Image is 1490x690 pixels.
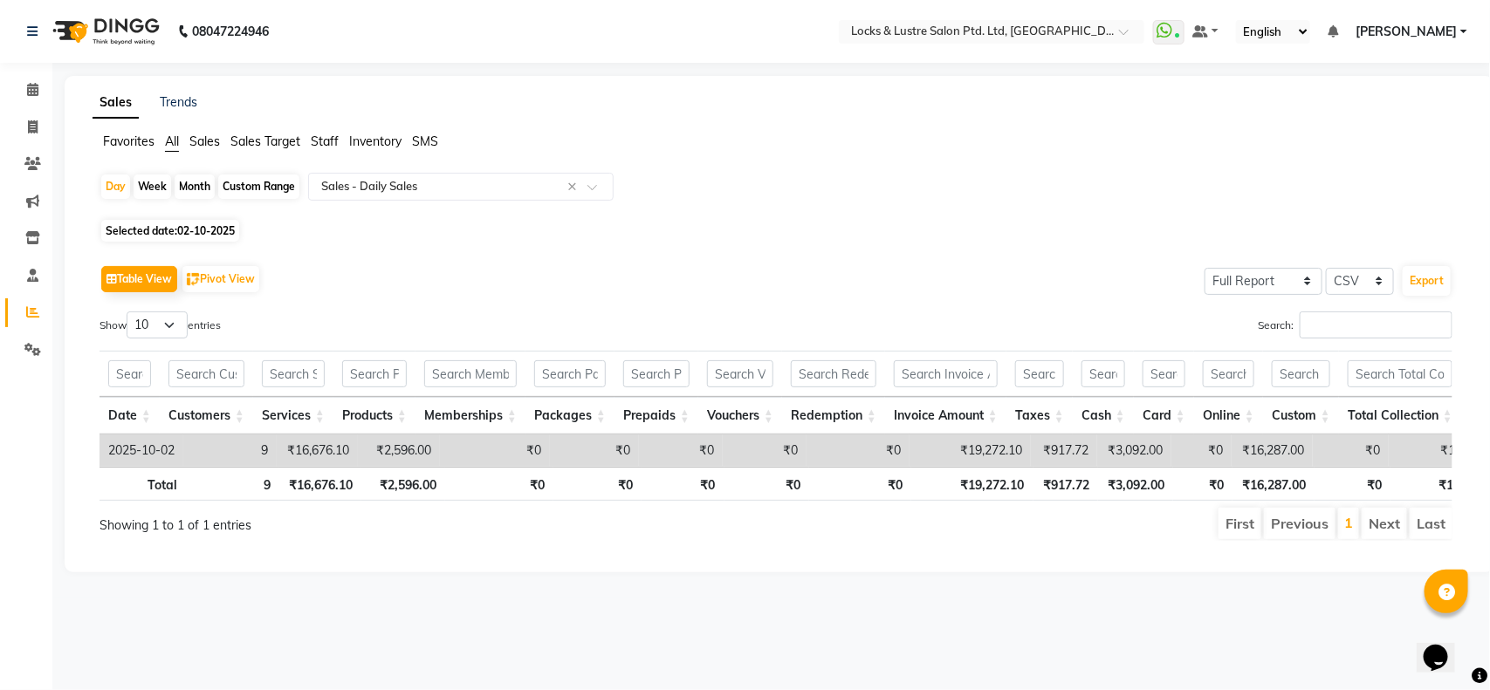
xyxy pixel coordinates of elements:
[639,434,723,467] td: ₹0
[160,94,197,110] a: Trends
[101,174,130,199] div: Day
[192,7,269,56] b: 08047224946
[911,467,1033,501] th: ₹19,272.10
[525,397,615,434] th: Packages: activate to sort column ascending
[1081,360,1125,387] input: Search Cash
[358,434,440,467] td: ₹2,596.00
[1194,397,1263,434] th: Online: activate to sort column ascending
[1232,434,1313,467] td: ₹16,287.00
[1031,434,1097,467] td: ₹917.72
[1006,397,1073,434] th: Taxes: activate to sort column ascending
[1300,311,1452,338] input: Search:
[1098,467,1173,501] th: ₹3,092.00
[230,133,300,149] span: Sales Target
[108,360,151,387] input: Search Date
[424,360,517,387] input: Search Memberships
[100,467,186,501] th: Total
[791,360,876,387] input: Search Redemption
[615,397,698,434] th: Prepaids: activate to sort column ascending
[311,133,339,149] span: Staff
[1015,360,1064,387] input: Search Taxes
[183,434,277,467] td: 9
[707,360,773,387] input: Search Vouchers
[262,360,325,387] input: Search Services
[1417,620,1473,673] iframe: chat widget
[885,397,1006,434] th: Invoice Amount: activate to sort column ascending
[168,360,244,387] input: Search Customers
[93,87,139,119] a: Sales
[910,434,1031,467] td: ₹19,272.10
[100,506,648,535] div: Showing 1 to 1 of 1 entries
[100,311,221,338] label: Show entries
[103,133,154,149] span: Favorites
[415,397,525,434] th: Memberships: activate to sort column ascending
[782,397,885,434] th: Redemption: activate to sort column ascending
[698,397,782,434] th: Vouchers: activate to sort column ascending
[186,467,279,501] th: 9
[160,397,253,434] th: Customers: activate to sort column ascending
[45,7,164,56] img: logo
[1143,360,1185,387] input: Search Card
[361,467,444,501] th: ₹2,596.00
[1171,434,1232,467] td: ₹0
[550,434,639,467] td: ₹0
[534,360,606,387] input: Search Packages
[218,174,299,199] div: Custom Range
[1272,360,1330,387] input: Search Custom
[724,467,809,501] th: ₹0
[189,133,220,149] span: Sales
[567,178,582,196] span: Clear all
[807,434,910,467] td: ₹0
[1173,467,1233,501] th: ₹0
[1134,397,1194,434] th: Card: activate to sort column ascending
[623,360,690,387] input: Search Prepaids
[1073,397,1134,434] th: Cash: activate to sort column ascending
[1263,397,1339,434] th: Custom: activate to sort column ascending
[1356,23,1457,41] span: [PERSON_NAME]
[1403,266,1451,296] button: Export
[1339,397,1461,434] th: Total Collection: activate to sort column ascending
[1097,434,1171,467] td: ₹3,092.00
[642,467,724,501] th: ₹0
[101,266,177,292] button: Table View
[100,397,160,434] th: Date: activate to sort column ascending
[349,133,402,149] span: Inventory
[165,133,179,149] span: All
[279,467,361,501] th: ₹16,676.10
[440,434,550,467] td: ₹0
[101,220,239,242] span: Selected date:
[134,174,171,199] div: Week
[1348,360,1452,387] input: Search Total Collection
[1313,434,1389,467] td: ₹0
[723,434,807,467] td: ₹0
[187,273,200,286] img: pivot.png
[1233,467,1315,501] th: ₹16,287.00
[894,360,998,387] input: Search Invoice Amount
[182,266,259,292] button: Pivot View
[1203,360,1254,387] input: Search Online
[809,467,911,501] th: ₹0
[100,434,183,467] td: 2025-10-02
[277,434,358,467] td: ₹16,676.10
[1033,467,1098,501] th: ₹917.72
[127,311,188,338] select: Showentries
[253,397,333,434] th: Services: activate to sort column ascending
[333,397,415,434] th: Products: activate to sort column ascending
[412,133,438,149] span: SMS
[342,360,407,387] input: Search Products
[1315,467,1390,501] th: ₹0
[177,224,235,237] span: 02-10-2025
[1258,311,1452,338] label: Search:
[175,174,215,199] div: Month
[1344,514,1353,531] a: 1
[445,467,554,501] th: ₹0
[553,467,641,501] th: ₹0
